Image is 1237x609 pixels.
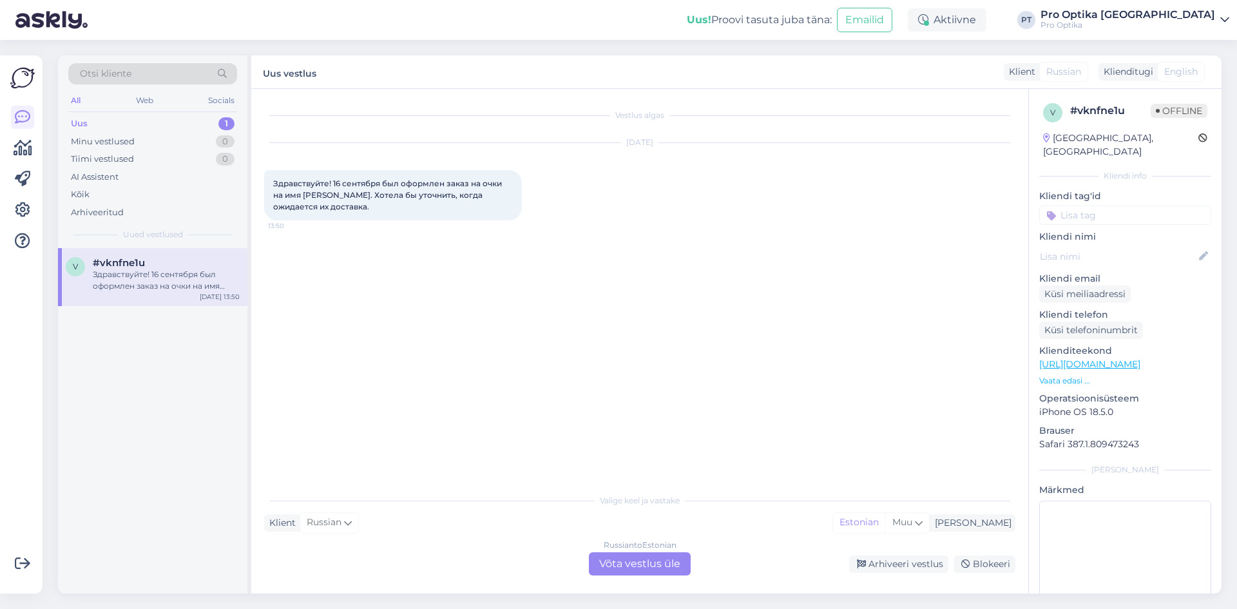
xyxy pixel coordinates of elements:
div: Pro Optika [1040,20,1215,30]
div: [PERSON_NAME] [930,516,1012,530]
div: Russian to Estonian [604,539,676,551]
span: v [73,262,78,271]
div: Kõik [71,188,90,201]
span: 13:50 [268,221,316,231]
input: Lisa nimi [1040,249,1196,264]
div: Proovi tasuta juba täna: [687,12,832,28]
span: English [1164,65,1198,79]
div: Klienditugi [1098,65,1153,79]
span: Russian [1046,65,1081,79]
div: Tiimi vestlused [71,153,134,166]
div: 1 [218,117,235,130]
span: #vknfne1u [93,257,145,269]
p: iPhone OS 18.5.0 [1039,405,1211,419]
div: All [68,92,83,109]
span: Russian [307,516,341,530]
div: Küsi meiliaadressi [1039,285,1131,303]
div: # vknfne1u [1070,103,1151,119]
div: Estonian [833,513,885,532]
div: Valige keel ja vastake [264,495,1015,507]
div: Vestlus algas [264,110,1015,121]
p: Klienditeekond [1039,344,1211,358]
div: Pro Optika [GEOGRAPHIC_DATA] [1040,10,1215,20]
p: Kliendi telefon [1039,308,1211,322]
div: Blokeeri [954,556,1015,573]
div: [GEOGRAPHIC_DATA], [GEOGRAPHIC_DATA] [1043,131,1198,159]
input: Lisa tag [1039,206,1211,225]
span: v [1050,108,1055,117]
div: 0 [216,135,235,148]
div: Arhiveeritud [71,206,124,219]
div: Klient [1004,65,1035,79]
a: Pro Optika [GEOGRAPHIC_DATA]Pro Optika [1040,10,1229,30]
div: Web [133,92,156,109]
div: Aktiivne [908,8,986,32]
p: Operatsioonisüsteem [1039,392,1211,405]
div: Minu vestlused [71,135,135,148]
b: Uus! [687,14,711,26]
div: Klient [264,516,296,530]
div: Socials [206,92,237,109]
div: [DATE] 13:50 [200,292,240,302]
span: Offline [1151,104,1207,118]
a: [URL][DOMAIN_NAME] [1039,358,1140,370]
div: [DATE] [264,137,1015,148]
div: Arhiveeri vestlus [849,556,948,573]
div: Uus [71,117,88,130]
label: Uus vestlus [263,63,316,81]
span: Здравствуйте! 16 сентября был оформлен заказ на очки на имя [PERSON_NAME]. Хотела бы уточнить, ко... [273,179,504,211]
p: Vaata edasi ... [1039,375,1211,387]
button: Emailid [837,8,892,32]
span: Muu [892,516,912,528]
div: 0 [216,153,235,166]
div: PT [1017,11,1035,29]
div: [PERSON_NAME] [1039,464,1211,476]
p: Brauser [1039,424,1211,438]
span: Otsi kliente [80,67,131,81]
div: Küsi telefoninumbrit [1039,322,1143,339]
div: Võta vestlus üle [589,552,691,575]
p: Kliendi tag'id [1039,189,1211,203]
div: AI Assistent [71,171,119,184]
div: Здравствуйте! 16 сентября был оформлен заказ на очки на имя [PERSON_NAME]. Хотела бы уточнить, ко... [93,269,240,292]
p: Safari 387.1.809473243 [1039,438,1211,451]
p: Kliendi nimi [1039,230,1211,244]
p: Märkmed [1039,483,1211,497]
div: Kliendi info [1039,170,1211,182]
p: Kliendi email [1039,272,1211,285]
img: Askly Logo [10,66,35,90]
span: Uued vestlused [123,229,183,240]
